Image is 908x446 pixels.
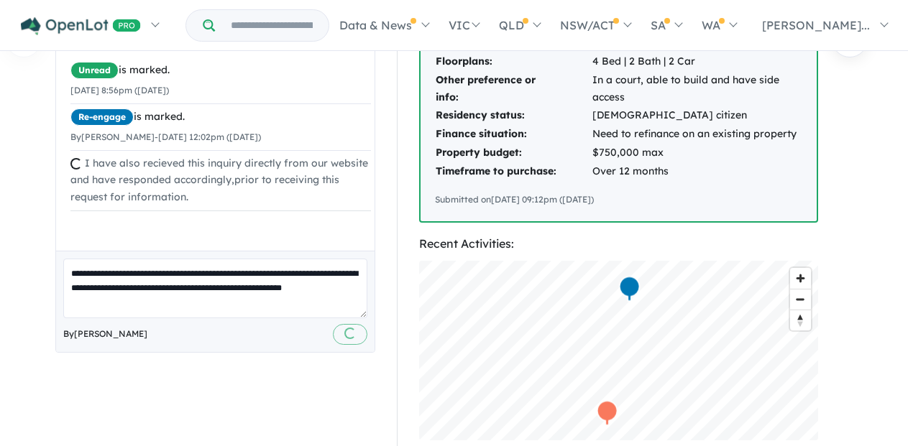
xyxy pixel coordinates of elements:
td: In a court, able to build and have side access [592,71,802,107]
button: Zoom out [790,289,811,310]
span: By [PERSON_NAME] [63,327,147,341]
input: Try estate name, suburb, builder or developer [218,10,326,41]
td: Other preference or info: [435,71,592,107]
img: Openlot PRO Logo White [21,17,141,35]
td: Residency status: [435,106,592,125]
button: Zoom in [790,268,811,289]
td: Finance situation: [435,125,592,144]
span: Unread [70,62,119,79]
td: 4 Bed | 2 Bath | 2 Car [592,52,802,71]
span: Re-engage [70,108,134,126]
td: Need to refinance on an existing property [592,125,802,144]
td: [DEMOGRAPHIC_DATA] citizen [592,106,802,125]
td: Over 12 months [592,162,802,181]
button: Reset bearing to north [790,310,811,330]
small: [DATE] 8:56pm ([DATE]) [70,85,169,96]
div: Recent Activities: [419,234,818,254]
canvas: Map [419,261,818,440]
div: is marked. [70,62,371,79]
span: [PERSON_NAME]... [762,18,870,32]
span: Zoom out [790,289,811,310]
td: $750,000 max [592,144,802,162]
td: Property budget: [435,144,592,162]
div: Map marker [596,399,618,426]
div: Map marker [618,275,640,302]
div: Submitted on [DATE] 09:12pm ([DATE]) [435,192,802,207]
div: is marked. [70,108,371,126]
small: By [PERSON_NAME] - [DATE] 12:02pm ([DATE]) [70,131,261,142]
td: Timeframe to purchase: [435,162,592,181]
td: Floorplans: [435,52,592,71]
span: I have also recieved this inquiry directly from our website and have responded accordingly,prior ... [70,157,368,204]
